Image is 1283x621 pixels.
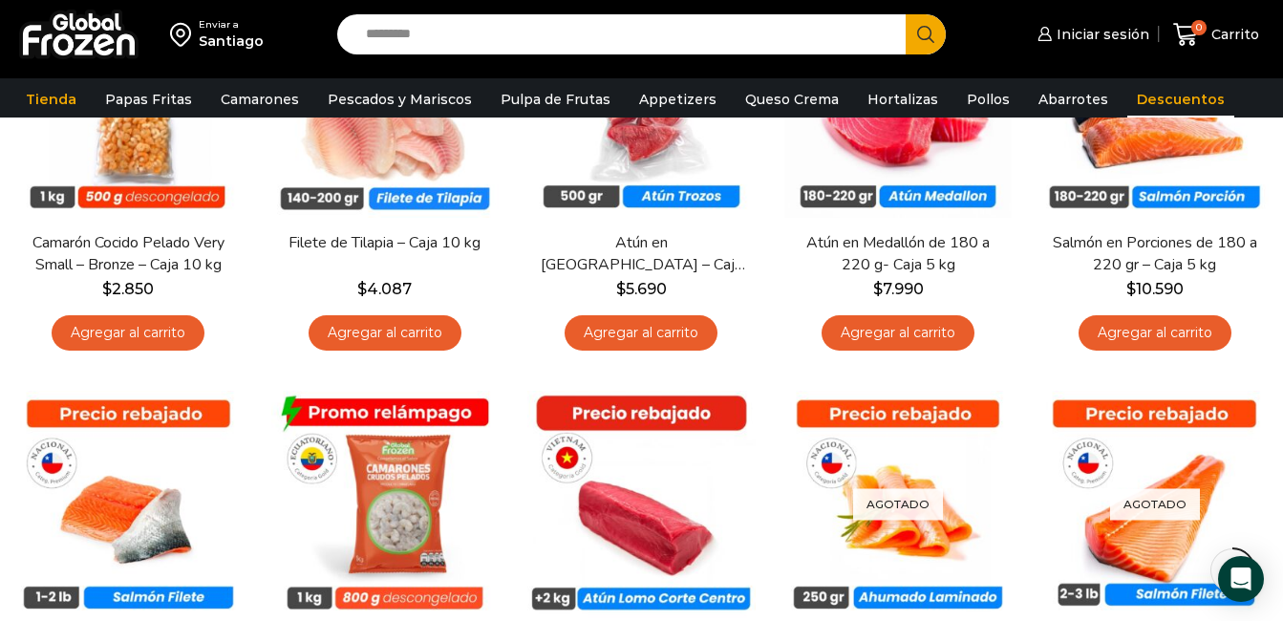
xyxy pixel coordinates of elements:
a: Atún en [GEOGRAPHIC_DATA] – Caja 10 kg [539,232,744,276]
a: Agregar al carrito: “Atún en Medallón de 180 a 220 g- Caja 5 kg” [822,315,974,351]
bdi: 5.690 [616,280,667,298]
a: Agregar al carrito: “Atún en Trozos - Caja 10 kg” [565,315,717,351]
bdi: 2.850 [102,280,154,298]
bdi: 10.590 [1126,280,1184,298]
p: Agotado [853,489,943,521]
a: Agregar al carrito: “Salmón en Porciones de 180 a 220 gr - Caja 5 kg” [1079,315,1231,351]
span: $ [357,280,367,298]
div: Open Intercom Messenger [1218,556,1264,602]
a: Queso Crema [736,81,848,118]
p: Agotado [1110,489,1200,521]
a: Hortalizas [858,81,948,118]
bdi: 4.087 [357,280,412,298]
a: Appetizers [630,81,726,118]
span: 0 [1191,20,1207,35]
a: Camarones [211,81,309,118]
a: Agregar al carrito: “Camarón Cocido Pelado Very Small - Bronze - Caja 10 kg” [52,315,204,351]
div: Santiago [199,32,264,51]
a: Papas Fritas [96,81,202,118]
a: Pescados y Mariscos [318,81,481,118]
span: Carrito [1207,25,1259,44]
span: Iniciar sesión [1052,25,1149,44]
span: $ [873,280,883,298]
button: Search button [906,14,946,54]
a: Agregar al carrito: “Filete de Tilapia - Caja 10 kg” [309,315,461,351]
span: $ [102,280,112,298]
a: Pollos [957,81,1019,118]
a: Filete de Tilapia – Caja 10 kg [283,232,488,254]
a: Abarrotes [1029,81,1118,118]
a: Tienda [16,81,86,118]
div: Enviar a [199,18,264,32]
a: Camarón Cocido Pelado Very Small – Bronze – Caja 10 kg [26,232,231,276]
a: Iniciar sesión [1033,15,1149,54]
a: Salmón en Porciones de 180 a 220 gr – Caja 5 kg [1052,232,1257,276]
a: 0 Carrito [1168,12,1264,57]
img: address-field-icon.svg [170,18,199,51]
a: Descuentos [1127,81,1234,118]
span: $ [1126,280,1136,298]
a: Pulpa de Frutas [491,81,620,118]
a: Atún en Medallón de 180 a 220 g- Caja 5 kg [796,232,1001,276]
bdi: 7.990 [873,280,924,298]
span: $ [616,280,626,298]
